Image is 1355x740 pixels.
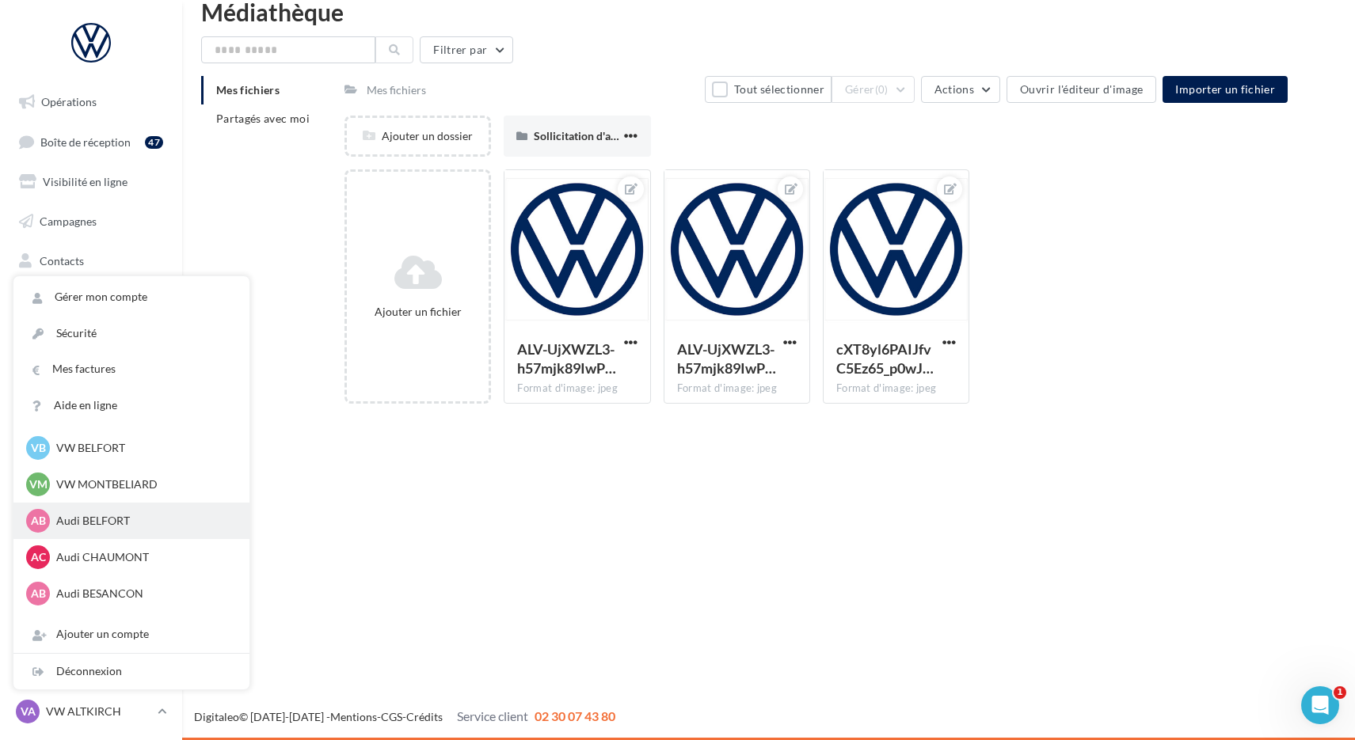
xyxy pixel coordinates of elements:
[517,381,637,396] div: Format d'image: jpeg
[29,476,48,492] span: VM
[194,710,239,723] a: Digitaleo
[1007,76,1156,103] button: Ouvrir l'éditeur d'image
[1163,76,1288,103] button: Importer un fichier
[705,76,832,103] button: Tout sélectionner
[1175,82,1275,96] span: Importer un fichier
[457,708,528,723] span: Service client
[216,112,310,125] span: Partagés avec moi
[21,704,36,719] span: VA
[677,340,776,377] span: ALV-UjXWZL3-h57mjk89IwPeyAQpMX1Ryox9_unV32XjFmguPhmcfZja
[216,83,280,97] span: Mes fichiers
[836,340,934,377] span: cXT8yl6PAIJfvC5Ez65_p0wJTlBOivKOPtUuEWPe5bD6OQRCZ9XLGLQaf1dvts_jzrLgH2gST5RYqPBg=s0
[517,340,616,377] span: ALV-UjXWZL3-h57mjk89IwPeyAQpMX1Ryox9_unV32XjFmguPhmcfZja
[1334,686,1346,699] span: 1
[10,85,173,119] a: Opérations
[330,710,377,723] a: Mentions
[13,388,249,423] a: Aide en ligne
[832,76,915,103] button: Gérer(0)
[56,549,230,565] p: Audi CHAUMONT
[56,586,230,601] p: Audi BESANCON
[13,617,249,652] div: Ajouter un compte
[56,476,230,492] p: VW MONTBELIARD
[406,710,443,723] a: Crédits
[836,381,956,396] div: Format d'image: jpeg
[40,214,97,228] span: Campagnes
[10,415,173,461] a: Campagnes DataOnDemand
[875,83,889,96] span: (0)
[381,710,402,723] a: CGS
[31,549,46,565] span: AC
[921,76,1000,103] button: Actions
[367,82,426,98] div: Mes fichiers
[10,245,173,278] a: Contacts
[31,513,46,529] span: AB
[46,704,151,719] p: VW ALTKIRCH
[31,440,46,456] span: VB
[145,136,163,149] div: 47
[934,82,974,96] span: Actions
[353,304,482,320] div: Ajouter un fichier
[10,205,173,238] a: Campagnes
[13,696,169,727] a: VA VW ALTKIRCH
[347,128,489,144] div: Ajouter un dossier
[10,165,173,199] a: Visibilité en ligne
[43,175,128,188] span: Visibilité en ligne
[10,362,173,409] a: PLV et print personnalisable
[40,135,131,148] span: Boîte de réception
[56,513,230,529] p: Audi BELFORT
[13,654,249,689] div: Déconnexion
[194,710,615,723] span: © [DATE]-[DATE] - - -
[41,95,97,108] span: Opérations
[677,381,797,396] div: Format d'image: jpeg
[1301,686,1339,724] iframe: Intercom live chat
[10,323,173,356] a: Calendrier
[13,351,249,387] a: Mes factures
[56,440,230,456] p: VW BELFORT
[420,36,513,63] button: Filtrer par
[13,316,249,351] a: Sécurité
[13,279,249,315] a: Gérer mon compte
[31,586,46,601] span: AB
[10,283,173,317] a: Médiathèque
[10,125,173,159] a: Boîte de réception47
[534,129,624,142] span: Sollicitation d'avis
[535,708,615,723] span: 02 30 07 43 80
[40,253,84,267] span: Contacts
